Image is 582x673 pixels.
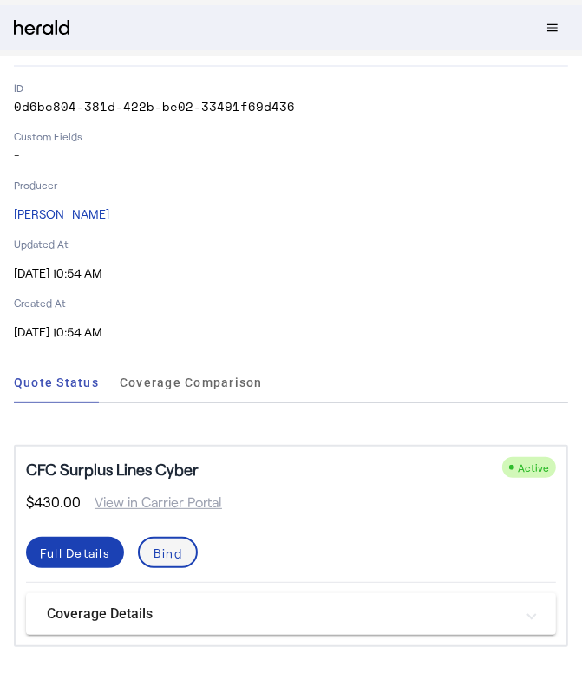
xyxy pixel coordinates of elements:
span: Quote Status [14,376,99,389]
img: Herald Logo [14,20,69,36]
div: Bind [154,544,182,562]
p: ID [14,81,568,95]
p: Custom Fields [14,129,568,143]
p: [DATE] 10:54 AM [14,323,568,341]
p: Updated At [14,237,568,251]
span: $430.00 [26,492,81,513]
h5: CFC Surplus Lines Cyber [26,457,199,481]
p: [DATE] 10:54 AM [14,265,568,282]
a: Coverage Comparison [120,362,263,403]
p: 0d6bc804-381d-422b-be02-33491f69d436 [14,98,568,115]
span: Coverage Comparison [120,376,263,389]
mat-panel-title: Coverage Details [47,604,514,624]
p: Created At [14,296,568,310]
mat-expansion-panel-header: Coverage Details [26,593,556,635]
div: Full Details [40,544,110,562]
p: - [14,147,568,164]
p: [PERSON_NAME] [14,206,568,223]
span: Active [518,461,549,474]
button: Full Details [26,537,124,568]
span: View in Carrier Portal [81,492,222,513]
button: Bind [138,537,198,568]
p: Producer [14,178,568,192]
a: Quote Status [14,362,99,403]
